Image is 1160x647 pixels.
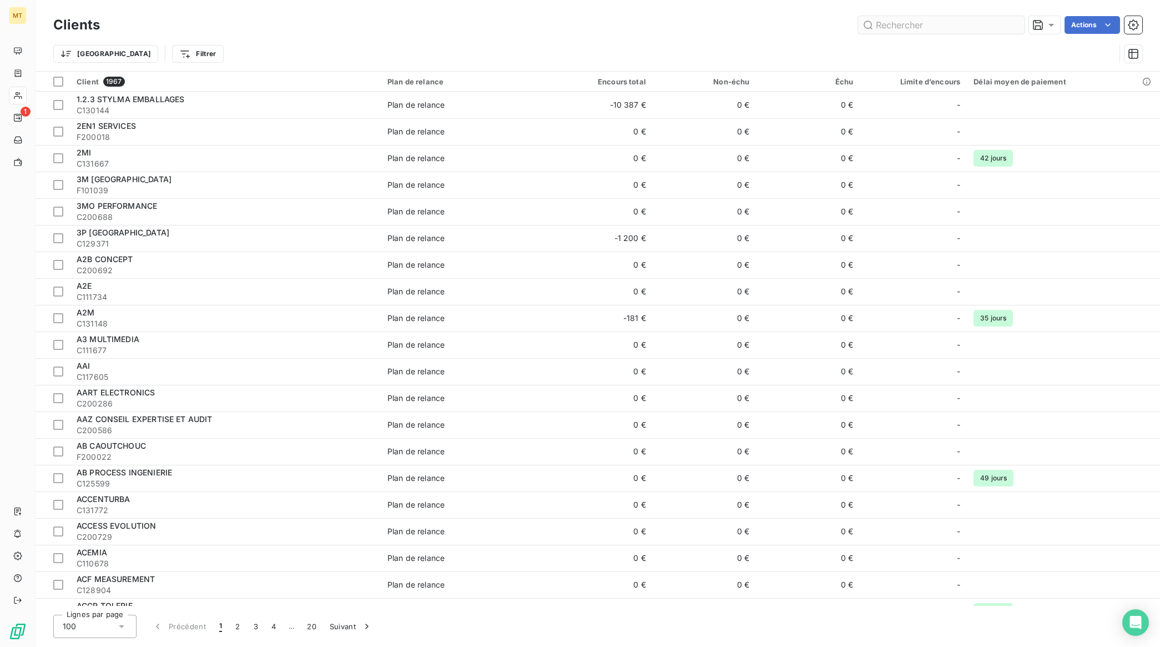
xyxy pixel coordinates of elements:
span: ACGR TOLERIE [77,601,133,610]
td: 0 € [549,145,653,172]
td: 0 € [756,332,860,358]
td: 0 € [756,118,860,145]
td: 0 € [549,278,653,305]
div: Plan de relance [387,499,445,510]
input: Rechercher [858,16,1025,34]
span: F101039 [77,185,374,196]
td: 0 € [756,571,860,598]
span: - [957,553,960,564]
span: AAI [77,361,90,370]
div: Plan de relance [387,553,445,564]
div: Plan de relance [387,286,445,297]
button: 20 [300,615,323,638]
span: - [957,286,960,297]
span: 1967 [103,77,125,87]
span: … [283,618,300,635]
td: 0 € [756,438,860,465]
h3: Clients [53,15,100,35]
button: Suivant [323,615,379,638]
div: Plan de relance [387,206,445,217]
td: 0 € [653,252,756,278]
td: 0 € [756,305,860,332]
span: 45 jours [974,603,1013,620]
span: - [957,366,960,377]
span: - [957,313,960,324]
td: 0 € [653,358,756,385]
td: 0 € [549,172,653,198]
div: Plan de relance [387,366,445,377]
td: 0 € [756,278,860,305]
span: C131667 [77,158,374,169]
td: 0 € [756,252,860,278]
div: Échu [763,77,854,86]
span: F200022 [77,452,374,463]
button: 2 [229,615,246,638]
td: 0 € [653,198,756,225]
td: 0 € [549,491,653,518]
td: 0 € [756,225,860,252]
span: - [957,446,960,457]
td: 0 € [756,172,860,198]
span: C200692 [77,265,374,276]
td: 0 € [549,358,653,385]
div: Plan de relance [387,339,445,350]
span: - [957,99,960,111]
td: 0 € [653,332,756,358]
span: AAZ CONSEIL EXPERTISE ET AUDIT [77,414,213,424]
div: Plan de relance [387,313,445,324]
span: 2MI [77,148,91,157]
div: Délai moyen de paiement [974,77,1153,86]
span: A2B CONCEPT [77,254,133,264]
td: 0 € [653,518,756,545]
div: Non-échu [659,77,750,86]
td: 0 € [756,145,860,172]
td: 0 € [756,491,860,518]
span: - [957,419,960,430]
span: AART ELECTRONICS [77,388,155,397]
button: 1 [213,615,229,638]
span: Client [77,77,99,86]
span: C200688 [77,212,374,223]
span: AB PROCESS INGENIERIE [77,468,172,477]
span: C130144 [77,105,374,116]
td: 0 € [653,438,756,465]
span: A2M [77,308,94,317]
span: - [957,233,960,244]
span: - [957,126,960,137]
button: Filtrer [172,45,223,63]
span: 100 [63,621,76,632]
span: 1.2.3 STYLMA EMBALLAGES [77,94,184,104]
td: 0 € [756,518,860,545]
div: Plan de relance [387,126,445,137]
div: Plan de relance [387,526,445,537]
td: 0 € [756,92,860,118]
span: F200018 [77,132,374,143]
div: Plan de relance [387,259,445,270]
button: 4 [265,615,283,638]
span: - [957,526,960,537]
span: - [957,206,960,217]
td: 0 € [653,305,756,332]
span: 1 [21,107,31,117]
td: 0 € [653,118,756,145]
div: Plan de relance [387,419,445,430]
td: -10 387 € [549,92,653,118]
span: 3MO PERFORMANCE [77,201,157,210]
span: AB CAOUTCHOUC [77,441,146,450]
td: 0 € [653,278,756,305]
span: ACCESS EVOLUTION [77,521,156,530]
td: 0 € [549,465,653,491]
td: 0 € [549,518,653,545]
span: C129371 [77,238,374,249]
td: 0 € [549,598,653,625]
button: Actions [1065,16,1120,34]
span: C111734 [77,292,374,303]
td: 0 € [653,598,756,625]
div: Plan de relance [387,179,445,190]
span: C128904 [77,585,374,596]
td: 0 € [756,465,860,491]
span: - [957,499,960,510]
td: 0 € [653,92,756,118]
td: 0 € [653,412,756,438]
button: Précédent [145,615,213,638]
